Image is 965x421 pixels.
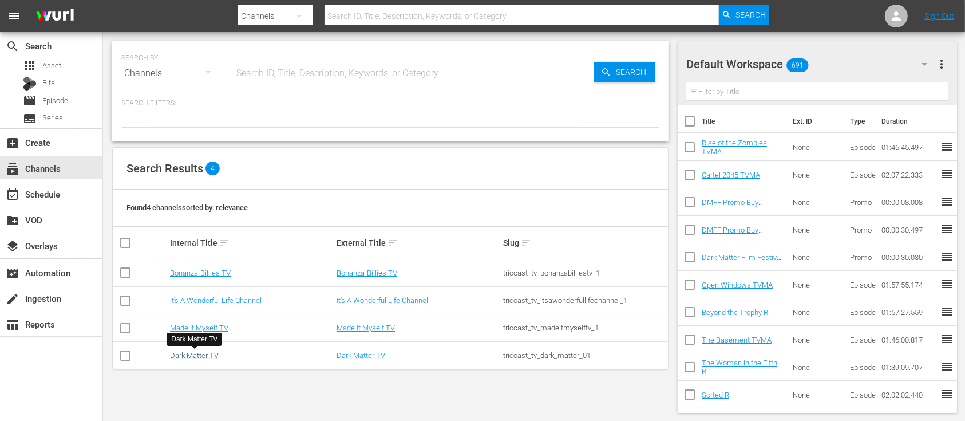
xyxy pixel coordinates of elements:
[788,326,846,353] td: None
[702,308,768,317] a: Beyond the Trophy R
[788,353,846,381] td: None
[940,140,954,154] span: reorder
[845,353,877,381] td: Episode
[6,162,19,176] span: Channels
[788,161,846,188] td: None
[940,387,954,401] span: reorder
[503,296,666,305] div: tricoast_tv_itsawonderfullifechannel_1
[940,167,954,181] span: reorder
[6,136,19,150] span: Create
[877,298,940,326] td: 01:57:27.559
[170,296,262,305] a: It's A Wonderful Life Channel
[877,326,940,353] td: 01:46:00.817
[170,324,228,332] a: Made It Myself TV
[42,77,55,89] span: Bits
[42,112,63,124] span: Series
[877,216,940,243] td: 00:00:30.497
[337,236,500,250] div: External Title
[702,198,763,215] a: DMFF Promo Buy Tickets 8 sec
[170,269,231,277] a: Bonanza-Billies TV
[877,381,940,408] td: 02:02:02.440
[171,335,217,344] div: Dark Matter TV
[337,324,395,332] a: Made It Myself TV
[219,238,230,248] span: sort
[845,271,877,298] td: Episode
[702,336,772,344] a: The Basement TVMA
[788,216,846,243] td: None
[845,188,877,216] td: Promo
[719,5,769,25] button: Search
[126,162,203,175] span: Search Results
[788,188,846,216] td: None
[7,9,21,23] span: menu
[877,353,940,381] td: 01:39:09.707
[611,62,655,82] span: Search
[845,161,877,188] td: Episode
[387,238,398,248] span: sort
[940,332,954,346] span: reorder
[6,40,19,53] span: Search
[845,133,877,161] td: Episode
[845,216,877,243] td: Promo
[337,296,428,305] a: It's A Wonderful Life Channel
[877,271,940,298] td: 01:57:55.174
[843,105,875,137] th: Type
[940,250,954,263] span: reorder
[702,253,782,279] a: Dark Matter Film Festival Promo Submit Your Film 30 sec
[845,243,877,271] td: Promo
[337,269,397,277] a: Bonanza-Billies TV
[42,60,61,72] span: Asset
[702,391,729,399] a: Sorted R
[702,171,760,179] a: Cartel 2045 TVMA
[23,59,37,73] span: Asset
[924,11,954,21] a: Sign Out
[788,243,846,271] td: None
[702,359,777,376] a: The Woman in the Fifth R
[702,281,773,289] a: Open Windows TVMA
[121,57,222,89] div: Channels
[170,351,219,360] a: Dark Matter TV
[940,195,954,208] span: reorder
[877,133,940,161] td: 01:46:45.497
[6,266,19,280] span: Automation
[23,94,37,108] span: Episode
[686,48,938,80] div: Default Workspace
[521,238,531,248] span: sort
[337,351,385,360] a: Dark Matter TV
[702,139,767,156] a: Rise of the Zombies TVMA
[702,226,763,243] a: DMFF Promo Buy Tickets 30 sec
[875,105,943,137] th: Duration
[786,105,843,137] th: Ext. ID
[594,62,655,82] button: Search
[23,77,37,91] div: Bits
[786,53,808,77] span: 691
[940,305,954,318] span: reorder
[205,162,220,175] span: 4
[503,236,666,250] div: Slug
[6,214,19,227] span: VOD
[503,351,666,360] div: tricoast_tv_dark_matter_01
[940,360,954,373] span: reorder
[940,277,954,291] span: reorder
[6,318,19,332] span: Reports
[6,188,19,202] span: Schedule
[877,243,940,271] td: 00:00:30.030
[845,326,877,353] td: Episode
[503,324,666,332] div: tricoast_tv_madeitmyselftv_1
[170,236,333,250] div: Internal Title
[877,161,940,188] td: 02:07:22.333
[845,381,877,408] td: Episode
[788,298,846,326] td: None
[702,105,786,137] th: Title
[27,3,82,30] img: ans4CAIJ8jUAAAAAAAAAAAAAAAAAAAAAAAAgQb4GAAAAAAAAAAAAAAAAAAAAAAAAJMjXAAAAAAAAAAAAAAAAAAAAAAAAgAT5G...
[935,50,948,78] button: more_vert
[126,203,248,212] span: Found 4 channels sorted by: relevance
[6,239,19,253] span: Overlays
[735,5,766,25] span: Search
[877,188,940,216] td: 00:00:08.008
[940,222,954,236] span: reorder
[23,112,37,125] span: Series
[788,271,846,298] td: None
[503,269,666,277] div: tricoast_tv_bonanzabilliestv_1
[845,298,877,326] td: Episode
